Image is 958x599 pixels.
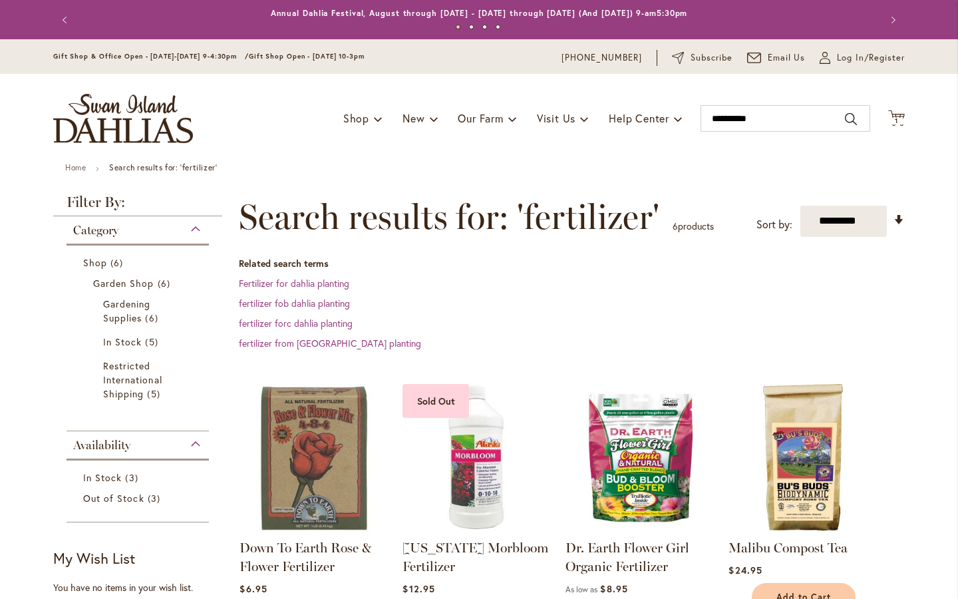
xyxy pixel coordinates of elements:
[456,25,460,29] button: 1 of 4
[103,297,176,325] a: Gardening Supplies
[103,335,176,349] a: In Stock
[103,335,142,348] span: In Stock
[888,110,905,128] button: 1
[895,116,898,125] span: 1
[93,277,154,290] span: Garden Shop
[756,212,792,237] label: Sort by:
[109,162,217,172] strong: Search results for: 'fertilizer'
[239,337,421,349] a: fertilizer from [GEOGRAPHIC_DATA] planting
[565,384,714,532] img: Dr. Earth Flower Girl Organic Fertilizer
[103,359,162,400] span: Restricted International Shipping
[73,438,130,453] span: Availability
[53,195,222,216] strong: Filter By:
[158,276,174,290] span: 6
[565,540,689,574] a: Dr. Earth Flower Girl Organic Fertilizer
[239,297,350,309] a: fertilizer fob dahlia planting
[609,111,669,125] span: Help Center
[672,51,732,65] a: Subscribe
[402,540,548,574] a: [US_STATE] Morbloom Fertilizer
[728,522,877,535] a: Malibu Compost Tea
[537,111,575,125] span: Visit Us
[53,94,193,143] a: store logo
[691,51,732,65] span: Subscribe
[402,522,551,535] a: Alaska Morbloom Fertilizer Sold Out
[53,548,135,568] strong: My Wish List
[239,540,372,574] a: Down To Earth Rose & Flower Fertilizer
[469,25,474,29] button: 2 of 4
[402,384,551,532] img: Alaska Morbloom Fertilizer
[147,387,163,401] span: 5
[148,491,164,505] span: 3
[239,197,659,237] span: Search results for: 'fertilizer'
[145,335,161,349] span: 5
[565,522,714,535] a: Dr. Earth Flower Girl Organic Fertilizer
[343,111,369,125] span: Shop
[496,25,500,29] button: 4 of 4
[673,216,714,237] p: products
[728,564,762,576] span: $24.95
[53,581,231,594] div: You have no items in your wish list.
[239,522,388,535] a: Down To Earth Rose & Flower Fertilizer
[83,471,196,485] a: In Stock 3
[83,256,107,269] span: Shop
[239,317,353,329] a: fertilizer forc dahlia planting
[482,25,487,29] button: 3 of 4
[83,256,196,270] a: Shop
[728,384,877,532] img: Malibu Compost Tea
[673,220,678,232] span: 6
[73,223,118,238] span: Category
[239,257,905,270] dt: Related search terms
[239,582,267,595] span: $6.95
[239,277,349,290] a: Fertilizer for dahlia planting
[768,51,806,65] span: Email Us
[458,111,503,125] span: Our Farm
[402,384,469,418] div: Sold Out
[249,52,365,61] span: Gift Shop Open - [DATE] 10-3pm
[103,298,150,324] span: Gardening Supplies
[83,491,196,505] a: Out of Stock 3
[125,471,141,485] span: 3
[600,582,627,595] span: $8.95
[837,51,905,65] span: Log In/Register
[239,384,388,532] img: Down To Earth Rose & Flower Fertilizer
[402,582,434,595] span: $12.95
[83,471,122,484] span: In Stock
[65,162,86,172] a: Home
[271,8,688,18] a: Annual Dahlia Festival, August through [DATE] - [DATE] through [DATE] (And [DATE]) 9-am5:30pm
[820,51,905,65] a: Log In/Register
[728,540,848,556] a: Malibu Compost Tea
[93,276,186,290] a: Garden Shop
[110,256,126,270] span: 6
[103,359,176,401] a: Restricted International Shipping
[561,51,642,65] a: [PHONE_NUMBER]
[878,7,905,33] button: Next
[53,7,80,33] button: Previous
[747,51,806,65] a: Email Us
[145,311,161,325] span: 6
[402,111,424,125] span: New
[53,52,249,61] span: Gift Shop & Office Open - [DATE]-[DATE] 9-4:30pm /
[83,492,144,504] span: Out of Stock
[565,584,597,594] span: As low as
